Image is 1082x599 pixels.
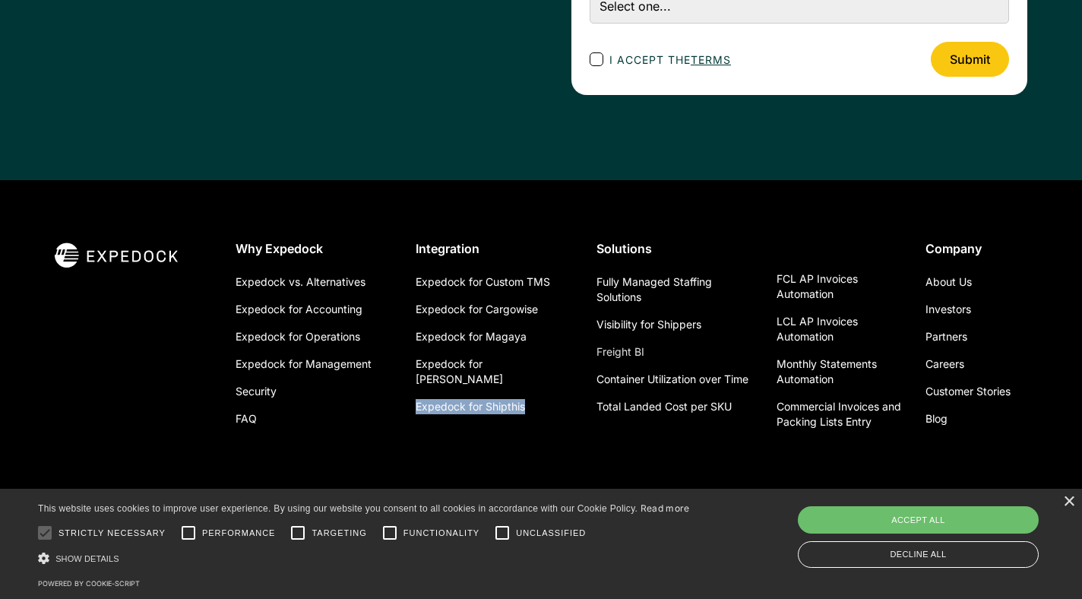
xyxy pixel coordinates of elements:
span: Targeting [312,527,366,540]
a: Freight BI [596,338,644,366]
span: Show details [55,554,119,563]
div: Company [925,241,1027,256]
span: This website uses cookies to improve user experience. By using our website you consent to all coo... [38,503,637,514]
a: Security [236,378,277,405]
a: Expedock for Magaya [416,323,527,350]
a: Partners [925,323,967,350]
span: I accept the [609,52,731,68]
iframe: Chat Widget [821,435,1082,599]
div: Integration [416,241,572,256]
a: Expedock for Cargowise [416,296,538,323]
div: Solutions [596,241,753,256]
a: Monthly Statements Automation [777,350,901,393]
a: Expedock vs. Alternatives [236,268,365,296]
input: Submit [931,42,1009,77]
a: Expedock for [PERSON_NAME] [416,350,572,393]
a: FAQ [236,405,257,433]
a: Expedock for Custom TMS [416,268,550,296]
a: Read more [641,502,690,514]
span: Performance [202,527,276,540]
a: Visibility for Shippers [596,311,701,338]
div: Why Expedock [236,241,392,256]
div: Accept all [798,506,1039,534]
a: terms [691,53,731,66]
a: About Us [925,268,972,296]
a: Expedock for Shipthis [416,393,525,420]
span: Functionality [403,527,479,540]
a: Commercial Invoices and Packing Lists Entry [777,393,901,436]
a: Expedock for Management [236,350,372,378]
a: Powered by cookie-script [38,579,140,588]
a: Investors [925,296,971,323]
a: Fully Managed Staffing Solutions [596,268,753,311]
a: Blog [925,405,948,433]
div: Decline all [798,541,1039,568]
a: Container Utilization over Time [596,366,748,393]
a: FCL AP Invoices Automation [777,265,901,308]
span: Strictly necessary [59,527,166,540]
a: LCL AP Invoices Automation [777,308,901,350]
a: Expedock for Operations [236,323,360,350]
div: Show details [38,550,690,566]
a: Careers [925,350,964,378]
a: Customer Stories [925,378,1011,405]
a: Expedock for Accounting [236,296,362,323]
a: Total Landed Cost per SKU [596,393,732,420]
span: Unclassified [516,527,586,540]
